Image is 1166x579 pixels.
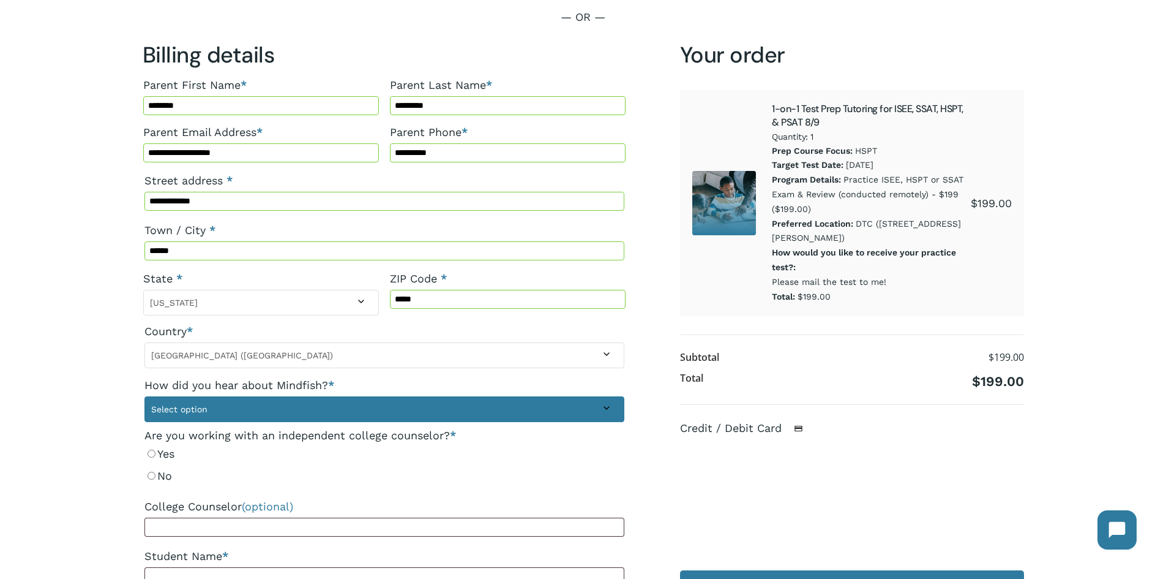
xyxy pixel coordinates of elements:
label: Street address [144,170,624,192]
iframe: Secure payment input frame [689,448,1011,550]
legend: Are you working with an independent college counselor? [144,428,456,443]
abbr: required [226,174,233,187]
iframe: Chatbot [1085,498,1149,562]
span: Colorado [144,293,378,312]
label: How did you hear about Mindfish? [144,374,624,396]
bdi: 199.00 [988,350,1024,364]
span: $ [972,374,981,389]
abbr: required [176,272,182,285]
label: Parent Phone [390,121,626,143]
label: ZIP Code [390,268,626,290]
dt: Target Test Date: [772,158,843,173]
label: Student Name [144,545,624,567]
p: — OR — [143,10,1024,41]
span: Select option [151,404,207,414]
label: Country [144,320,624,342]
p: DTC ([STREET_ADDRESS][PERSON_NAME]) [772,217,970,246]
p: Practice ISEE, HSPT or SSAT Exam & Review (conducted remotely) - $199 ($199.00) [772,173,970,216]
p: HSPT [772,144,970,159]
label: Credit / Debit Card [680,422,816,434]
label: Parent First Name [143,74,379,96]
dt: Preferred Location: [772,217,853,232]
label: College Counselor [144,496,624,518]
label: Town / City [144,219,624,241]
bdi: 199.00 [971,197,1012,210]
th: Subtotal [680,347,719,368]
dt: Total: [772,290,795,305]
a: 1-on-1 Test Prep Tutoring for ISEE, SSAT, HSPT, & PSAT 8/9 [772,102,963,129]
h3: Your order [680,41,1024,69]
span: (optional) [242,500,293,513]
img: Credit / Debit Card [787,422,810,436]
th: Total [680,368,703,392]
span: Country [144,342,624,368]
input: No [148,472,155,480]
span: State [143,290,379,316]
abbr: required [450,429,456,442]
p: [DATE] [772,158,970,173]
span: Quantity: 1 [772,129,970,144]
label: Yes [144,443,624,465]
label: Parent Email Address [143,121,379,143]
abbr: required [209,224,215,237]
dt: Program Details: [772,173,841,187]
span: $ [971,197,977,210]
bdi: 199.00 [972,374,1024,389]
img: ISEE SSAT HSPT [692,171,756,235]
label: No [144,465,624,487]
span: United States (US) [145,346,624,365]
dt: Prep Course Focus: [772,144,853,159]
span: $ [988,350,994,364]
label: Parent Last Name [390,74,626,96]
dt: How would you like to receive your practice test?: [772,246,968,275]
label: State [143,268,379,290]
abbr: required [441,272,447,285]
h3: Billing details [143,41,626,69]
p: $199.00 [772,290,970,305]
input: Yes [148,450,155,458]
